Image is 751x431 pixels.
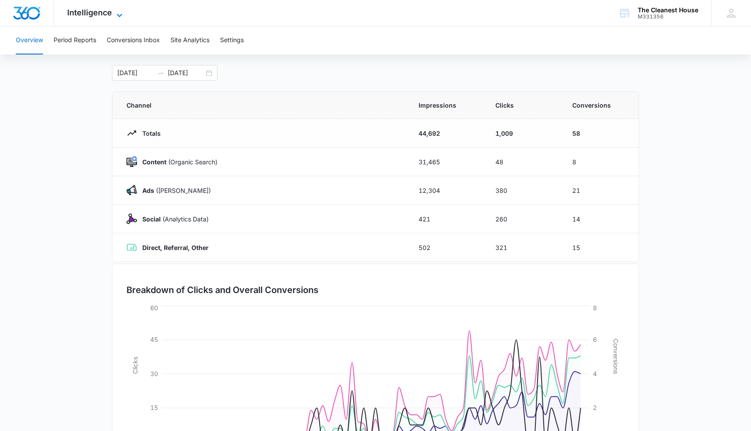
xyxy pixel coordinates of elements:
[612,339,620,374] tspan: Conversions
[562,233,639,262] td: 15
[137,214,209,224] p: (Analytics Data)
[562,176,639,205] td: 21
[562,148,639,176] td: 8
[150,370,158,377] tspan: 30
[126,101,397,110] span: Channel
[142,244,209,251] strong: Direct, Referral, Other
[150,336,158,343] tspan: 45
[495,101,551,110] span: Clicks
[408,148,485,176] td: 31,465
[170,26,209,54] button: Site Analytics
[485,176,562,205] td: 380
[150,304,158,311] tspan: 60
[572,101,625,110] span: Conversions
[220,26,244,54] button: Settings
[485,233,562,262] td: 321
[408,119,485,148] td: 44,692
[126,283,318,297] h3: Breakdown of Clicks and Overall Conversions
[126,156,137,167] img: Content
[593,304,597,311] tspan: 8
[485,148,562,176] td: 48
[142,158,166,166] strong: Content
[54,26,96,54] button: Period Reports
[419,101,474,110] span: Impressions
[638,14,698,20] div: account id
[137,129,161,138] p: Totals
[168,68,204,78] input: End date
[142,187,154,194] strong: Ads
[150,404,158,411] tspan: 15
[67,8,112,17] span: Intelligence
[126,214,137,224] img: Social
[408,176,485,205] td: 12,304
[142,215,161,223] strong: Social
[408,233,485,262] td: 502
[562,205,639,233] td: 14
[131,357,139,374] tspan: Clicks
[137,186,211,195] p: ([PERSON_NAME])
[593,404,597,411] tspan: 2
[408,205,485,233] td: 421
[107,26,160,54] button: Conversions Inbox
[638,7,698,14] div: account name
[485,119,562,148] td: 1,009
[16,26,43,54] button: Overview
[137,157,217,167] p: (Organic Search)
[157,69,164,76] span: to
[157,69,164,76] span: swap-right
[562,119,639,148] td: 58
[593,336,597,343] tspan: 6
[126,185,137,196] img: Ads
[117,68,154,78] input: Start date
[593,370,597,377] tspan: 4
[485,205,562,233] td: 260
